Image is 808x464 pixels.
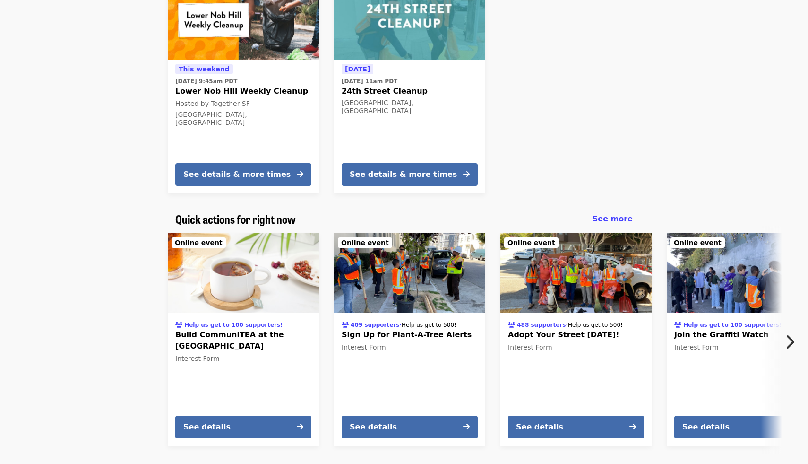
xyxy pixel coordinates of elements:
div: · [342,319,456,329]
a: Quick actions for right now [175,212,296,226]
i: users icon [674,322,681,328]
span: Quick actions for right now [175,210,296,227]
span: 488 supporters [517,322,566,328]
span: Help us get to 500! [568,322,623,328]
img: Sign Up for Plant-A-Tree Alerts organized by SF Public Works [334,233,485,313]
span: Interest Form [342,343,386,351]
button: See details & more times [342,163,478,186]
span: Interest Form [175,355,220,362]
span: Adopt Your Street [DATE]! [508,329,644,341]
img: Adopt Your Street Today! organized by SF Public Works [500,233,652,313]
span: Help us get to 500! [402,322,456,328]
span: Help us get to 100 supporters! [184,322,283,328]
div: See details [682,421,730,433]
span: Hosted by Together SF [175,100,250,107]
span: Lower Nob Hill Weekly Cleanup [175,86,311,97]
time: [DATE] 11am PDT [342,77,397,86]
div: See details [183,421,231,433]
button: See details [508,416,644,438]
button: See details [342,416,478,438]
span: Online event [674,239,722,246]
span: Help us get to 100 supporters! [683,322,782,328]
i: arrow-right icon [463,170,470,179]
i: arrow-right icon [629,422,636,431]
span: Sign Up for Plant-A-Tree Alerts [342,329,478,341]
button: See details [175,416,311,438]
a: See more [593,213,633,225]
span: Online event [507,239,555,246]
i: arrow-right icon [297,170,303,179]
span: This weekend [179,65,230,73]
div: [GEOGRAPHIC_DATA], [GEOGRAPHIC_DATA] [342,99,478,115]
a: See details for "Adopt Your Street Today!" [500,233,652,446]
time: [DATE] 9:45am PDT [175,77,237,86]
div: Quick actions for right now [168,212,640,226]
button: See details & more times [175,163,311,186]
span: Build CommuniTEA at the [GEOGRAPHIC_DATA] [175,329,311,352]
span: Online event [175,239,223,246]
div: · [508,319,623,329]
i: users icon [508,322,515,328]
a: See details for "Build CommuniTEA at the Street Tree Nursery" [168,233,319,446]
span: See more [593,214,633,223]
a: See details for "Sign Up for Plant-A-Tree Alerts" [334,233,485,446]
div: See details & more times [350,169,457,180]
span: Interest Form [674,343,719,351]
div: See details & more times [183,169,291,180]
div: See details [350,421,397,433]
div: See details [516,421,563,433]
i: arrow-right icon [297,422,303,431]
span: 24th Street Cleanup [342,86,478,97]
span: 409 supporters [351,322,399,328]
span: Interest Form [508,343,552,351]
button: Next item [777,329,808,355]
i: arrow-right icon [463,422,470,431]
i: users icon [342,322,349,328]
i: chevron-right icon [785,333,794,351]
span: [DATE] [345,65,370,73]
span: Online event [341,239,389,246]
i: users icon [175,322,182,328]
div: [GEOGRAPHIC_DATA], [GEOGRAPHIC_DATA] [175,111,311,127]
img: Build CommuniTEA at the Street Tree Nursery organized by SF Public Works [168,233,319,313]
